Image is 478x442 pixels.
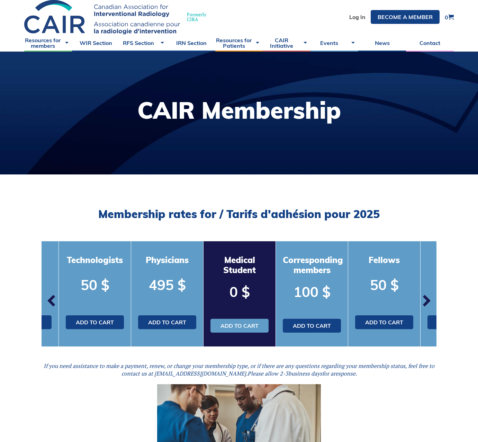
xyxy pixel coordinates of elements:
[406,34,454,52] a: Contact
[333,370,357,377] i: response.
[44,362,434,377] em: If you need assistance to make a payment, renew, or change your membership type, or if there are ...
[355,255,413,265] h3: Fellows
[288,370,322,377] i: business days
[349,14,366,20] a: Log In
[24,34,72,52] a: Resources for members
[168,34,215,52] a: IRN Section
[283,319,341,333] a: Add to cart
[210,282,269,301] p: 0 $
[138,315,196,329] a: Add to cart
[355,275,413,295] p: 50 $
[210,255,269,275] h3: Medical Student
[283,255,341,275] h3: Corresponding members
[66,275,124,295] p: 50 $
[310,34,358,52] a: Events
[215,34,263,52] a: Resources for Patients
[138,255,196,265] h3: Physicians
[66,255,124,265] h3: Technologists
[247,370,357,377] span: -3 for a
[371,10,440,24] a: Become a member
[120,34,168,52] a: RFS Section
[358,34,406,52] a: News
[283,282,341,301] p: 100 $
[210,319,269,333] a: Add to cart
[445,14,454,20] a: 0
[355,315,413,329] a: Add to cart
[263,34,310,52] a: CAIR Initiative
[42,207,436,220] h2: Membership rates for / Tarifs d'adhésion pour 2025
[138,275,196,295] p: 495 $
[187,12,206,22] span: Formerly CIRA
[137,99,341,122] h1: CAIR Membership
[72,34,120,52] a: WIR Section
[247,370,283,377] i: Please allow 2
[66,315,124,329] a: Add to cart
